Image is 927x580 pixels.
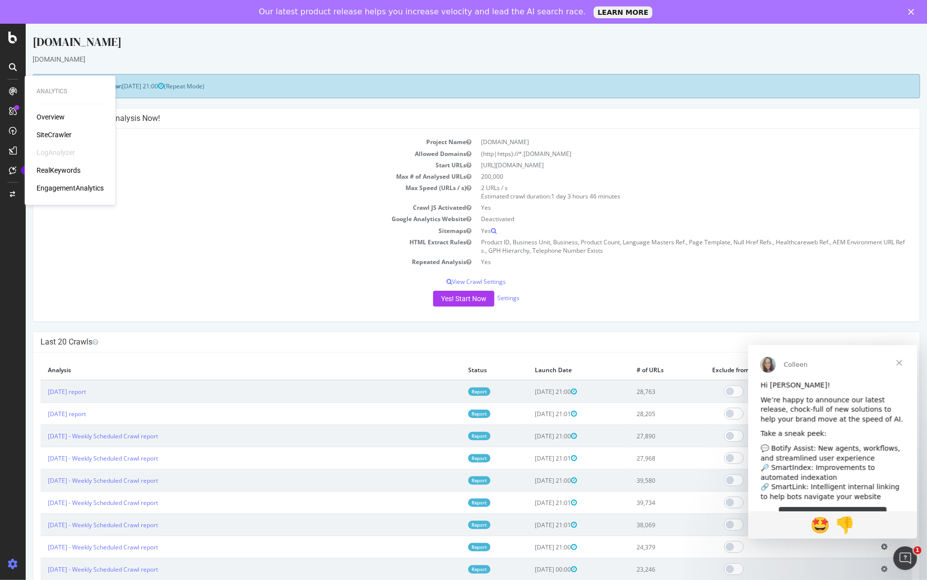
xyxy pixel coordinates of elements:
[37,165,81,175] a: RealKeywords
[21,166,30,175] div: Tooltip anchor
[7,10,894,31] div: [DOMAIN_NAME]
[443,541,465,550] a: Report
[7,50,894,75] div: (Repeat Mode)
[451,201,887,213] td: Yes
[443,475,465,483] a: Report
[509,386,551,394] span: [DATE] 21:01
[893,546,917,570] iframe: Intercom live chat
[443,519,465,528] a: Report
[604,401,679,424] td: 27,890
[15,113,451,124] td: Project Name
[22,453,132,461] a: [DATE] - Weekly Scheduled Crawl report
[472,270,494,278] a: Settings
[7,31,894,40] div: [DOMAIN_NAME]
[604,424,679,446] td: 27,968
[22,364,60,372] a: [DATE] report
[509,519,551,528] span: [DATE] 21:00
[451,147,887,158] td: 200,000
[443,497,465,505] a: Report
[509,475,551,483] span: [DATE] 21:01
[526,168,595,177] span: 1 day 3 hours 46 minutes
[15,201,451,213] td: Sitemaps
[451,113,887,124] td: [DOMAIN_NAME]
[15,158,451,178] td: Max Speed (URLs / s)
[37,87,104,96] div: Analytics
[15,58,96,67] strong: Next Launch Scheduled for:
[435,336,502,356] th: Status
[22,497,132,505] a: [DATE] - Weekly Scheduled Crawl report
[604,468,679,490] td: 39,734
[451,190,887,201] td: Deactivated
[407,267,469,283] button: Yes! Start Now
[509,453,551,461] span: [DATE] 21:00
[443,564,465,572] a: Report
[604,512,679,535] td: 24,379
[502,336,604,356] th: Launch Date
[451,136,887,147] td: [URL][DOMAIN_NAME]
[22,519,132,528] a: [DATE] - Weekly Scheduled Crawl report
[451,178,887,190] td: Yes
[604,356,679,379] td: 28,763
[443,408,465,417] a: Report
[509,430,551,439] span: [DATE] 21:01
[443,430,465,439] a: Report
[604,535,679,557] td: 23,246
[604,490,679,512] td: 38,069
[37,148,75,157] div: LogAnalyzer
[15,213,451,232] td: HTML Extract Rules
[509,564,551,572] span: [DATE] 02:00
[37,112,65,122] a: Overview
[594,6,652,18] a: LEARN MORE
[443,386,465,394] a: Report
[451,232,887,244] td: Yes
[748,345,917,539] iframe: Intercom live chat message
[443,364,465,372] a: Report
[679,336,848,356] th: Exclude from ActionBoard
[914,546,922,554] span: 1
[509,408,551,417] span: [DATE] 21:00
[604,557,679,579] td: 22,656
[509,541,551,550] span: [DATE] 00:00
[15,136,451,147] td: Start URLs
[15,124,451,136] td: Allowed Domains
[509,364,551,372] span: [DATE] 21:00
[451,124,887,136] td: (http|https)://*.[DOMAIN_NAME]
[604,446,679,468] td: 39,580
[259,7,586,17] div: Our latest product release helps you increase velocity and lead the AI search race.
[22,541,132,550] a: [DATE] - Weekly Scheduled Crawl report
[15,190,451,201] td: Google Analytics Website
[451,213,887,232] td: Product ID, Business Unit, Business, Product Count, Language Masters Ref., Page Template, Null Hr...
[15,90,887,100] h4: Configure your New Analysis Now!
[96,58,138,67] span: [DATE] 21:00
[443,453,465,461] a: Report
[37,183,104,193] div: EngagementAnalytics
[22,564,242,572] a: [DATE] #2 - [PERSON_NAME]'s 3M Ma Bell Telephone # [PERSON_NAME] report
[908,9,918,15] div: Close
[509,497,551,505] span: [DATE] 21:01
[15,313,887,323] h4: Last 20 Crawls
[15,147,451,158] td: Max # of Analysed URLs
[604,379,679,401] td: 28,205
[37,130,72,140] a: SiteCrawler
[15,232,451,244] td: Repeated Analysis
[604,336,679,356] th: # of URLs
[15,336,435,356] th: Analysis
[22,386,60,394] a: [DATE] report
[22,475,132,483] a: [DATE] - Weekly Scheduled Crawl report
[15,178,451,190] td: Crawl JS Activated
[451,158,887,178] td: 2 URLs / s Estimated crawl duration:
